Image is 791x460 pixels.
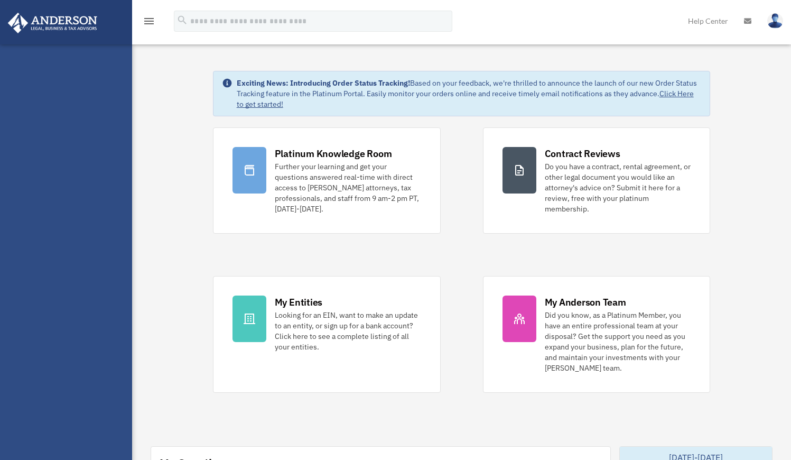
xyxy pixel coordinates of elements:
[237,78,410,88] strong: Exciting News: Introducing Order Status Tracking!
[143,19,155,27] a: menu
[5,13,100,33] img: Anderson Advisors Platinum Portal
[213,127,441,234] a: Platinum Knowledge Room Further your learning and get your questions answered real-time with dire...
[545,161,691,214] div: Do you have a contract, rental agreement, or other legal document you would like an attorney's ad...
[483,127,711,234] a: Contract Reviews Do you have a contract, rental agreement, or other legal document you would like...
[275,310,421,352] div: Looking for an EIN, want to make an update to an entity, or sign up for a bank account? Click her...
[237,78,702,109] div: Based on your feedback, we're thrilled to announce the launch of our new Order Status Tracking fe...
[176,14,188,26] i: search
[767,13,783,29] img: User Pic
[545,296,626,309] div: My Anderson Team
[213,276,441,393] a: My Entities Looking for an EIN, want to make an update to an entity, or sign up for a bank accoun...
[237,89,694,109] a: Click Here to get started!
[275,147,392,160] div: Platinum Knowledge Room
[545,310,691,373] div: Did you know, as a Platinum Member, you have an entire professional team at your disposal? Get th...
[275,296,322,309] div: My Entities
[275,161,421,214] div: Further your learning and get your questions answered real-time with direct access to [PERSON_NAM...
[483,276,711,393] a: My Anderson Team Did you know, as a Platinum Member, you have an entire professional team at your...
[545,147,620,160] div: Contract Reviews
[143,15,155,27] i: menu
